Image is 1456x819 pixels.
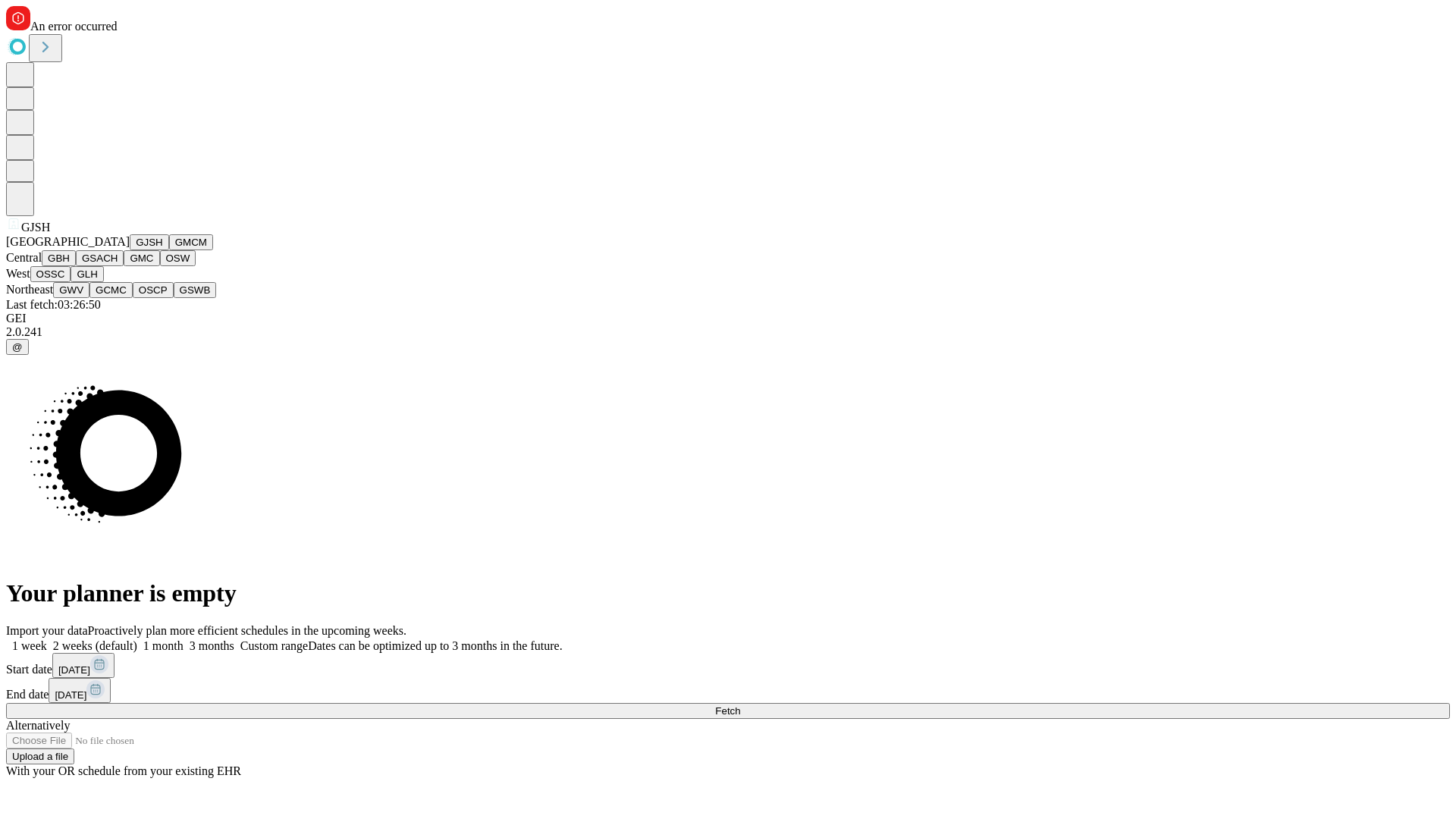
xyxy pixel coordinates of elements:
button: Upload a file [6,748,74,764]
span: GJSH [21,221,50,234]
div: Start date [6,653,1450,678]
span: Proactively plan more efficient schedules in the upcoming weeks. [88,624,406,637]
div: GEI [6,312,1450,325]
span: With your OR schedule from your existing EHR [6,764,241,777]
span: [DATE] [55,689,86,701]
span: [DATE] [58,664,90,676]
button: GSACH [76,250,124,266]
button: GMC [124,250,159,266]
button: GLH [71,266,103,282]
span: 1 week [12,639,47,652]
span: Last fetch: 03:26:50 [6,298,101,311]
span: 1 month [143,639,184,652]
div: End date [6,678,1450,703]
button: Fetch [6,703,1450,719]
h1: Your planner is empty [6,579,1450,607]
button: GSWB [174,282,217,298]
button: [DATE] [52,653,115,678]
button: @ [6,339,29,355]
span: [GEOGRAPHIC_DATA] [6,235,130,248]
span: Custom range [240,639,308,652]
button: GJSH [130,234,169,250]
span: 3 months [190,639,234,652]
div: 2.0.241 [6,325,1450,339]
span: @ [12,341,23,353]
button: [DATE] [49,678,111,703]
button: GMCM [169,234,213,250]
span: West [6,267,30,280]
span: An error occurred [30,20,118,33]
span: Fetch [715,705,740,717]
span: Import your data [6,624,88,637]
button: GCMC [89,282,133,298]
button: OSSC [30,266,71,282]
span: Dates can be optimized up to 3 months in the future. [308,639,562,652]
span: Alternatively [6,719,70,732]
span: Northeast [6,283,53,296]
button: OSCP [133,282,174,298]
span: Central [6,251,42,264]
span: 2 weeks (default) [53,639,137,652]
button: GWV [53,282,89,298]
button: OSW [160,250,196,266]
button: GBH [42,250,76,266]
